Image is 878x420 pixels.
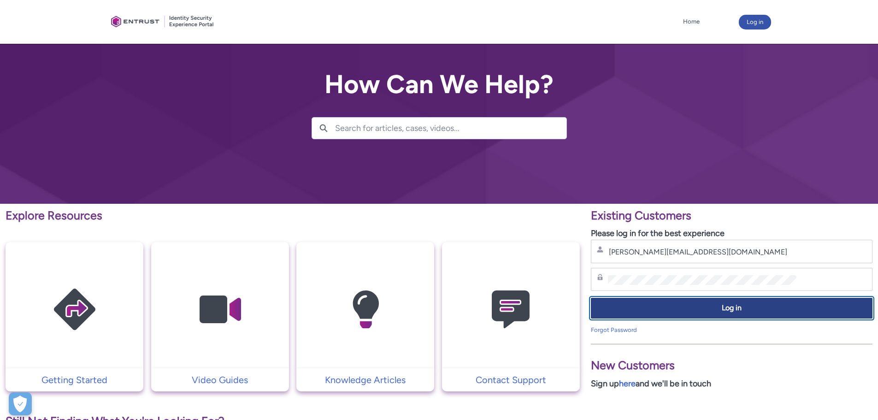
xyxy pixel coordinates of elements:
[467,260,554,359] img: Contact Support
[591,357,872,374] p: New Customers
[591,207,872,225] p: Existing Customers
[591,326,637,333] a: Forgot Password
[9,392,32,415] button: Open Preferences
[447,373,575,387] p: Contact Support
[739,15,771,30] button: Log in
[312,118,335,139] button: Search
[9,392,32,415] div: Cookie Preferences
[151,373,289,387] a: Video Guides
[156,373,284,387] p: Video Guides
[296,373,434,387] a: Knowledge Articles
[6,207,580,225] p: Explore Resources
[301,373,430,387] p: Knowledge Articles
[442,373,580,387] a: Contact Support
[6,373,143,387] a: Getting Started
[312,70,567,99] h2: How Can We Help?
[322,260,409,359] img: Knowledge Articles
[681,15,702,29] a: Home
[608,247,796,257] input: Username
[591,227,872,240] p: Please log in for the best experience
[10,373,139,387] p: Getting Started
[591,378,872,390] p: Sign up and we'll be in touch
[31,260,118,359] img: Getting Started
[597,303,866,314] span: Log in
[591,298,872,319] button: Log in
[176,260,264,359] img: Video Guides
[619,379,636,389] a: here
[335,118,566,139] input: Search for articles, cases, videos...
